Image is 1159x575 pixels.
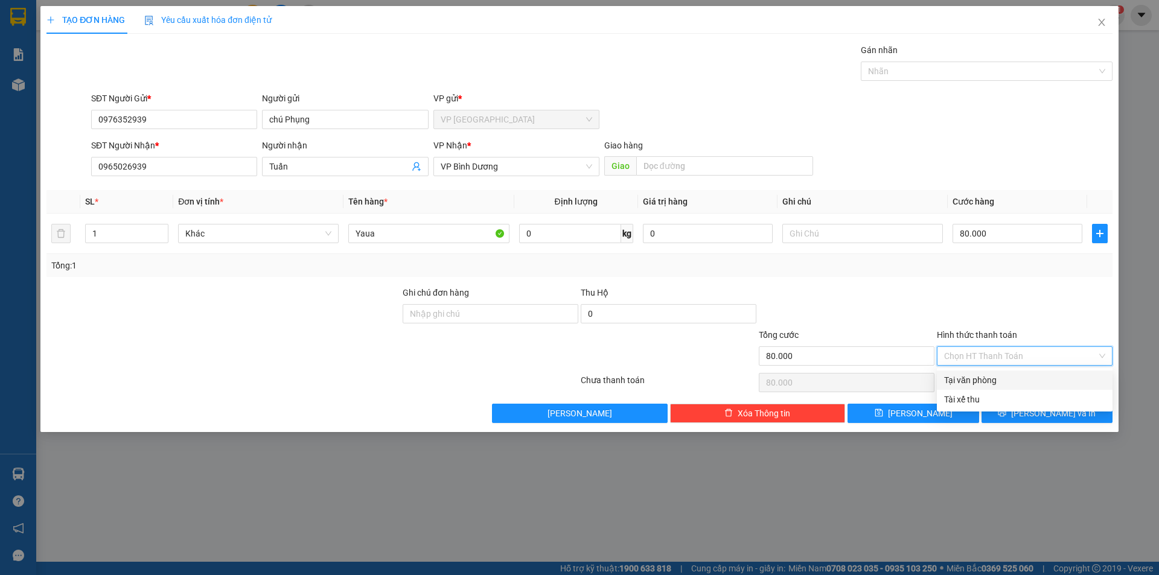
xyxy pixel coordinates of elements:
[403,304,578,323] input: Ghi chú đơn hàng
[441,157,592,176] span: VP Bình Dương
[937,330,1017,340] label: Hình thức thanh toán
[348,224,509,243] input: VD: Bàn, Ghế
[348,197,388,206] span: Tên hàng
[643,224,773,243] input: 0
[738,407,790,420] span: Xóa Thông tin
[1092,224,1108,243] button: plus
[944,373,1105,387] div: Tại văn phòng
[621,224,633,243] span: kg
[944,393,1105,406] div: Tài xế thu
[643,197,688,206] span: Giá trị hàng
[875,408,883,418] span: save
[548,407,612,420] span: [PERSON_NAME]
[861,45,898,55] label: Gán nhãn
[51,259,447,272] div: Tổng: 1
[888,407,953,420] span: [PERSON_NAME]
[670,404,846,423] button: deleteXóa Thông tin
[403,288,469,297] label: Ghi chú đơn hàng
[433,141,467,150] span: VP Nhận
[51,224,71,243] button: delete
[144,16,154,25] img: icon
[1093,229,1107,238] span: plus
[777,190,948,214] th: Ghi chú
[724,408,733,418] span: delete
[982,404,1113,423] button: printer[PERSON_NAME] và In
[144,15,272,25] span: Yêu cầu xuất hóa đơn điện tử
[848,404,979,423] button: save[PERSON_NAME]
[178,197,223,206] span: Đơn vị tính
[636,156,813,176] input: Dọc đường
[998,408,1006,418] span: printer
[953,197,994,206] span: Cước hàng
[412,162,421,171] span: user-add
[91,92,257,105] div: SĐT Người Gửi
[782,224,943,243] input: Ghi Chú
[1011,407,1096,420] span: [PERSON_NAME] và In
[262,92,428,105] div: Người gửi
[579,373,758,395] div: Chưa thanh toán
[441,110,592,129] span: VP Đà Lạt
[604,141,643,150] span: Giao hàng
[555,197,598,206] span: Định lượng
[46,15,125,25] span: TẠO ĐƠN HÀNG
[581,288,608,297] span: Thu Hộ
[85,197,95,206] span: SL
[1097,17,1106,27] span: close
[492,404,668,423] button: [PERSON_NAME]
[1085,6,1119,40] button: Close
[604,156,636,176] span: Giao
[759,330,799,340] span: Tổng cước
[46,16,55,24] span: plus
[185,224,331,243] span: Khác
[91,139,257,152] div: SĐT Người Nhận
[433,92,599,105] div: VP gửi
[262,139,428,152] div: Người nhận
